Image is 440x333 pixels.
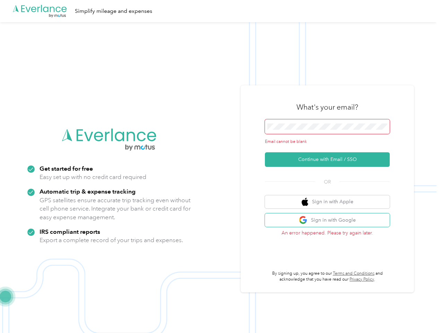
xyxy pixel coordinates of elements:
[302,198,309,206] img: apple logo
[40,188,136,195] strong: Automatic trip & expense tracking
[265,213,390,227] button: google logoSign in with Google
[265,229,390,237] p: An error happened. Please try again later.
[40,165,93,172] strong: Get started for free
[75,7,152,16] div: Simplify mileage and expenses
[40,173,146,181] p: Easy set up with no credit card required
[265,271,390,283] p: By signing up, you agree to our and acknowledge that you have read our .
[333,271,374,276] a: Terms and Conditions
[315,178,339,186] span: OR
[40,228,100,235] strong: IRS compliant reports
[40,236,183,245] p: Export a complete record of your trips and expenses.
[296,102,358,112] h3: What's your email?
[40,196,191,222] p: GPS satellites ensure accurate trip tracking even without cell phone service. Integrate your bank...
[265,139,390,145] div: Email cannot be blank
[265,152,390,167] button: Continue with Email / SSO
[265,195,390,209] button: apple logoSign in with Apple
[299,216,308,224] img: google logo
[350,277,374,282] a: Privacy Policy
